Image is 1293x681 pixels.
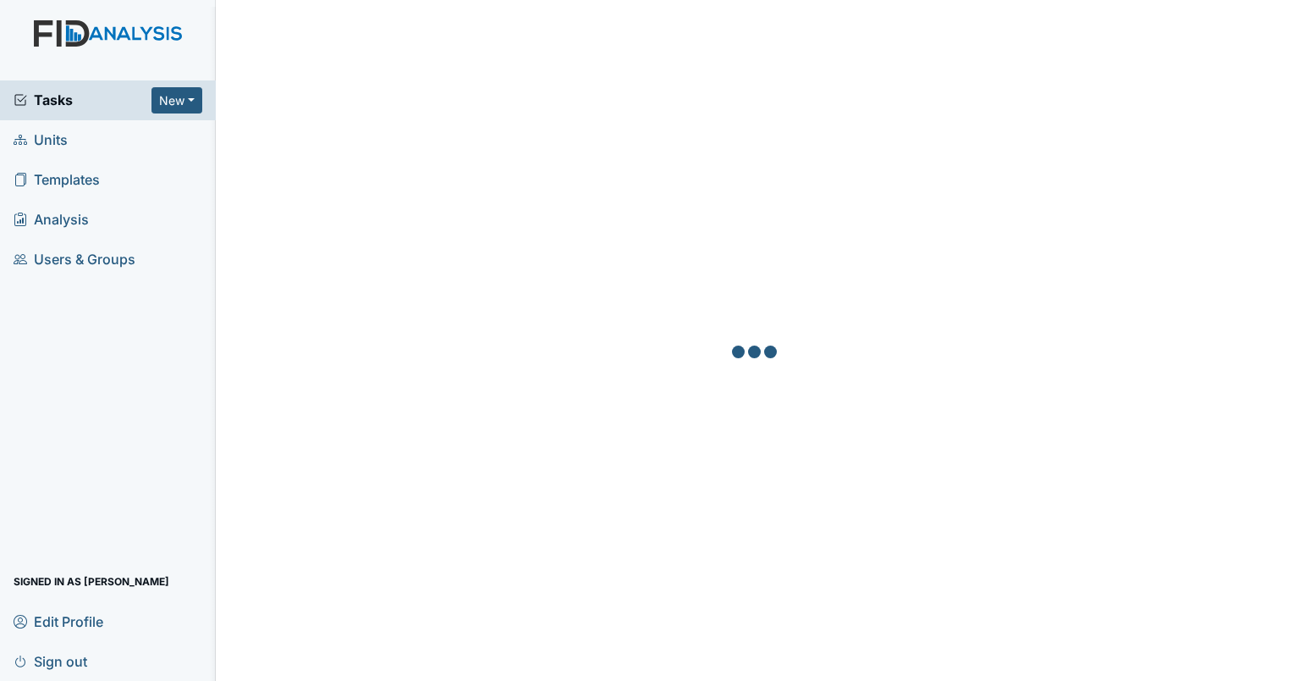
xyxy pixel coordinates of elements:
span: Sign out [14,648,87,674]
a: Tasks [14,90,151,110]
span: Signed in as [PERSON_NAME] [14,568,169,595]
span: Units [14,127,68,153]
span: Analysis [14,207,89,233]
button: New [151,87,202,113]
span: Edit Profile [14,608,103,634]
span: Users & Groups [14,246,135,273]
span: Templates [14,167,100,193]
